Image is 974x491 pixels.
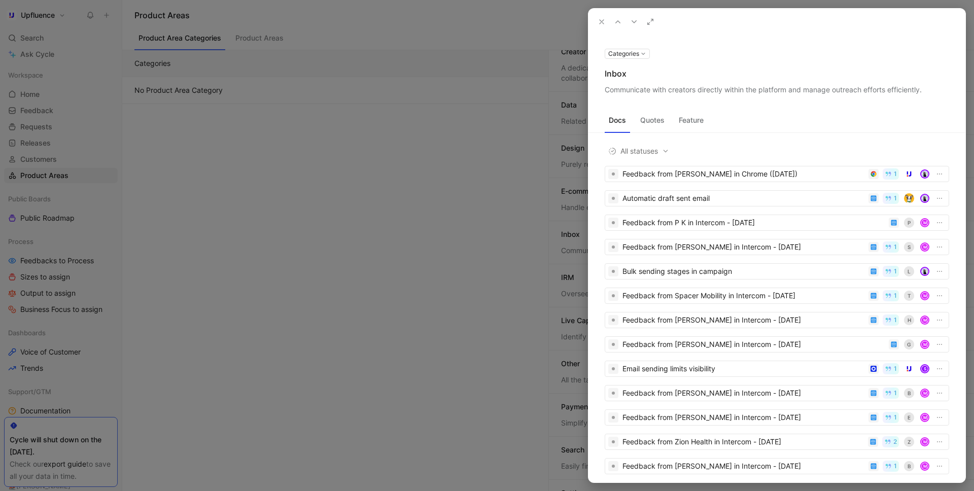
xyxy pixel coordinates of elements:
[605,166,949,182] a: Feedback from [PERSON_NAME] in Chrome ([DATE])1avatar
[921,219,928,226] div: M
[894,268,897,274] span: 1
[921,365,928,372] div: S
[904,291,914,301] div: t
[605,434,949,450] a: Feedback from Zion Health in Intercom - [DATE]2zM
[894,414,897,420] span: 1
[622,314,864,326] div: Feedback from [PERSON_NAME] in Intercom - [DATE]
[893,439,897,445] span: 2
[921,243,928,251] div: M
[894,171,897,177] span: 1
[605,312,949,328] a: Feedback from [PERSON_NAME] in Intercom - [DATE]1HM
[622,265,864,277] div: Bulk sending stages in campaign
[894,390,897,396] span: 1
[921,292,928,299] div: M
[904,218,914,228] div: P
[894,366,897,372] span: 1
[622,411,864,424] div: Feedback from [PERSON_NAME] in Intercom - [DATE]
[608,145,669,157] span: All statuses
[622,192,864,204] div: Automatic draft sent email
[883,290,899,301] button: 1
[883,388,899,399] button: 1
[883,363,899,374] button: 1
[904,193,914,203] img: cbddoghealth.com
[921,195,928,202] img: avatar
[622,387,864,399] div: Feedback from [PERSON_NAME] in Intercom - [DATE]
[894,293,897,299] span: 1
[622,436,864,448] div: Feedback from Zion Health in Intercom - [DATE]
[605,67,949,80] div: Inbox
[883,412,899,423] button: 1
[622,290,864,302] div: Feedback from Spacer Mobility in Intercom - [DATE]
[883,193,899,204] button: 1
[904,364,914,374] img: upfluence.com
[622,363,864,375] div: Email sending limits visibility
[605,385,949,401] a: Feedback from [PERSON_NAME] in Intercom - [DATE]1BM
[605,336,949,353] a: Feedback from [PERSON_NAME] in Intercom - [DATE]gM
[921,438,928,445] div: M
[883,266,899,277] button: 1
[883,461,899,472] button: 1
[921,390,928,397] div: M
[675,112,708,128] button: Feature
[605,239,949,255] a: Feedback from [PERSON_NAME] in Intercom - [DATE]1SM
[894,195,897,201] span: 1
[904,388,914,398] div: B
[622,217,885,229] div: Feedback from P K in Intercom - [DATE]
[921,317,928,324] div: M
[605,49,650,59] button: Categories
[904,437,914,447] div: z
[605,215,949,231] a: Feedback from P K in Intercom - [DATE]PM
[605,145,673,158] button: All statuses
[622,460,864,472] div: Feedback from [PERSON_NAME] in Intercom - [DATE]
[883,168,899,180] button: 1
[605,84,949,96] div: Communicate with creators directly within the platform and manage outreach efforts efficiently.
[904,339,914,349] div: g
[605,190,949,206] a: Automatic draft sent email1avatar
[622,241,864,253] div: Feedback from [PERSON_NAME] in Intercom - [DATE]
[622,338,885,350] div: Feedback from [PERSON_NAME] in Intercom - [DATE]
[605,263,949,279] a: Bulk sending stages in campaign1Lavatar
[904,169,914,179] img: upfluence.com
[605,409,949,426] a: Feedback from [PERSON_NAME] in Intercom - [DATE]1EM
[605,288,949,304] a: Feedback from Spacer Mobility in Intercom - [DATE]1tM
[622,168,864,180] div: Feedback from [PERSON_NAME] in Chrome ([DATE])
[904,242,914,252] div: S
[921,170,928,178] img: avatar
[882,436,899,447] button: 2
[605,458,949,474] a: Feedback from [PERSON_NAME] in Intercom - [DATE]1BM
[921,463,928,470] div: M
[883,241,899,253] button: 1
[636,112,669,128] button: Quotes
[904,315,914,325] div: H
[605,361,949,377] a: Email sending limits visibility1S
[904,461,914,471] div: B
[894,244,897,250] span: 1
[921,414,928,421] div: M
[883,314,899,326] button: 1
[904,412,914,423] div: E
[921,341,928,348] div: M
[921,268,928,275] img: avatar
[894,463,897,469] span: 1
[605,112,630,128] button: Docs
[894,317,897,323] span: 1
[904,266,914,276] div: L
